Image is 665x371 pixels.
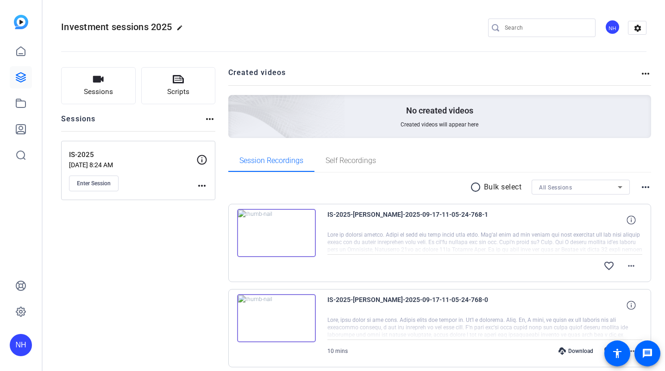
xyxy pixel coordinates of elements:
[204,113,215,125] mat-icon: more_horiz
[642,348,653,359] mat-icon: message
[401,121,478,128] span: Created videos will appear here
[640,182,651,193] mat-icon: more_horiz
[77,180,111,187] span: Enter Session
[470,182,484,193] mat-icon: radio_button_unchecked
[141,67,216,104] button: Scripts
[237,294,316,342] img: thumb-nail
[196,180,207,191] mat-icon: more_horiz
[505,22,588,33] input: Search
[605,19,621,36] ngx-avatar: Nancy Hanninen
[406,105,473,116] p: No created videos
[603,260,615,271] mat-icon: favorite_border
[554,347,598,355] div: Download
[84,87,113,97] span: Sessions
[69,150,196,160] p: IS-2025
[640,68,651,79] mat-icon: more_horiz
[167,87,189,97] span: Scripts
[237,209,316,257] img: thumb-nail
[484,182,522,193] p: Bulk select
[326,157,376,164] span: Self Recordings
[125,3,345,204] img: Creted videos background
[69,161,196,169] p: [DATE] 8:24 AM
[327,209,499,231] span: IS-2025-[PERSON_NAME]-2025-09-17-11-05-24-768-1
[603,346,615,357] mat-icon: favorite_border
[61,21,172,32] span: Investment sessions 2025
[327,294,499,316] span: IS-2025-[PERSON_NAME]-2025-09-17-11-05-24-768-0
[626,346,637,357] mat-icon: more_horiz
[69,176,119,191] button: Enter Session
[239,157,303,164] span: Session Recordings
[228,67,640,85] h2: Created videos
[14,15,28,29] img: blue-gradient.svg
[176,25,188,36] mat-icon: edit
[605,19,620,35] div: NH
[327,348,348,354] span: 10 mins
[61,113,96,131] h2: Sessions
[612,348,623,359] mat-icon: accessibility
[628,21,647,35] mat-icon: settings
[626,260,637,271] mat-icon: more_horiz
[10,334,32,356] div: NH
[61,67,136,104] button: Sessions
[539,184,572,191] span: All Sessions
